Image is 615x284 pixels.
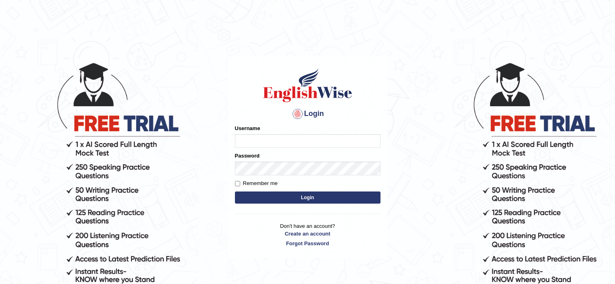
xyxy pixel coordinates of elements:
[235,181,240,186] input: Remember me
[235,222,380,247] p: Don't have an account?
[235,152,260,160] label: Password
[235,240,380,247] a: Forgot Password
[235,230,380,238] a: Create an account
[235,179,278,187] label: Remember me
[262,67,354,103] img: Logo of English Wise sign in for intelligent practice with AI
[235,124,260,132] label: Username
[235,191,380,204] button: Login
[235,107,380,120] h4: Login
